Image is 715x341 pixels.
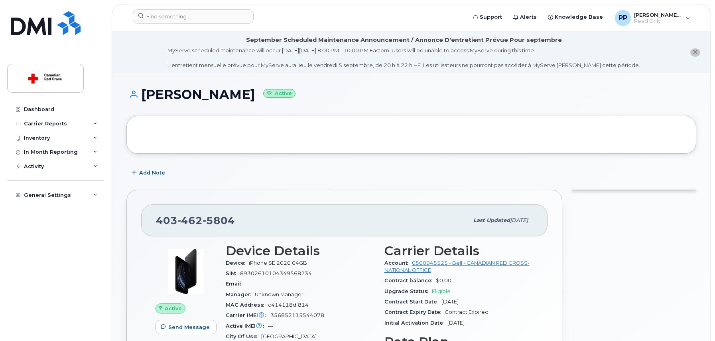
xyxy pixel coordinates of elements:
span: Device [226,260,249,266]
span: Add Note [139,169,165,176]
span: Active [165,305,182,312]
span: Active IMEI [226,323,268,329]
span: Contract Expiry Date [384,309,445,315]
div: September Scheduled Maintenance Announcement / Annonce D'entretient Prévue Pour septembre [246,36,562,44]
span: [DATE] [510,217,528,223]
span: [GEOGRAPHIC_DATA] [261,333,317,339]
span: Upgrade Status [384,288,432,294]
span: — [245,281,250,287]
span: 5804 [203,214,235,226]
span: $0.00 [436,278,451,284]
span: Eligible [432,288,451,294]
h3: Device Details [226,244,375,258]
img: image20231002-3703462-2fle3a.jpeg [162,248,210,295]
a: 0500945525 - Bell - CANADIAN RED CROSS- NATIONAL OFFICE [384,260,530,273]
span: Initial Activation Date [384,320,447,326]
span: iPhone SE 2020 64GB [249,260,307,266]
span: Send Message [168,323,210,331]
span: Contract balance [384,278,436,284]
span: — [268,323,273,329]
small: Active [263,89,295,98]
span: Carrier IMEI [226,312,270,318]
span: Unknown Manager [255,291,303,297]
span: [DATE] [441,299,459,305]
span: SIM [226,270,240,276]
span: Contract Expired [445,309,488,315]
span: Account [384,260,412,266]
span: Contract Start Date [384,299,441,305]
span: c414118df814 [268,302,309,308]
span: 462 [177,214,203,226]
span: Manager [226,291,255,297]
h1: [PERSON_NAME] [126,87,696,101]
span: MAC Address [226,302,268,308]
span: 403 [156,214,235,226]
span: City Of Use [226,333,261,339]
span: Email [226,281,245,287]
button: close notification [690,48,700,57]
span: 89302610104349568234 [240,270,312,276]
button: Add Note [126,166,172,180]
span: 356852115544078 [270,312,324,318]
button: Send Message [156,320,217,334]
div: MyServe scheduled maintenance will occur [DATE][DATE] 8:00 PM - 10:00 PM Eastern. Users will be u... [167,47,640,69]
span: Last updated [473,217,510,223]
span: [DATE] [447,320,465,326]
h3: Carrier Details [384,244,534,258]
